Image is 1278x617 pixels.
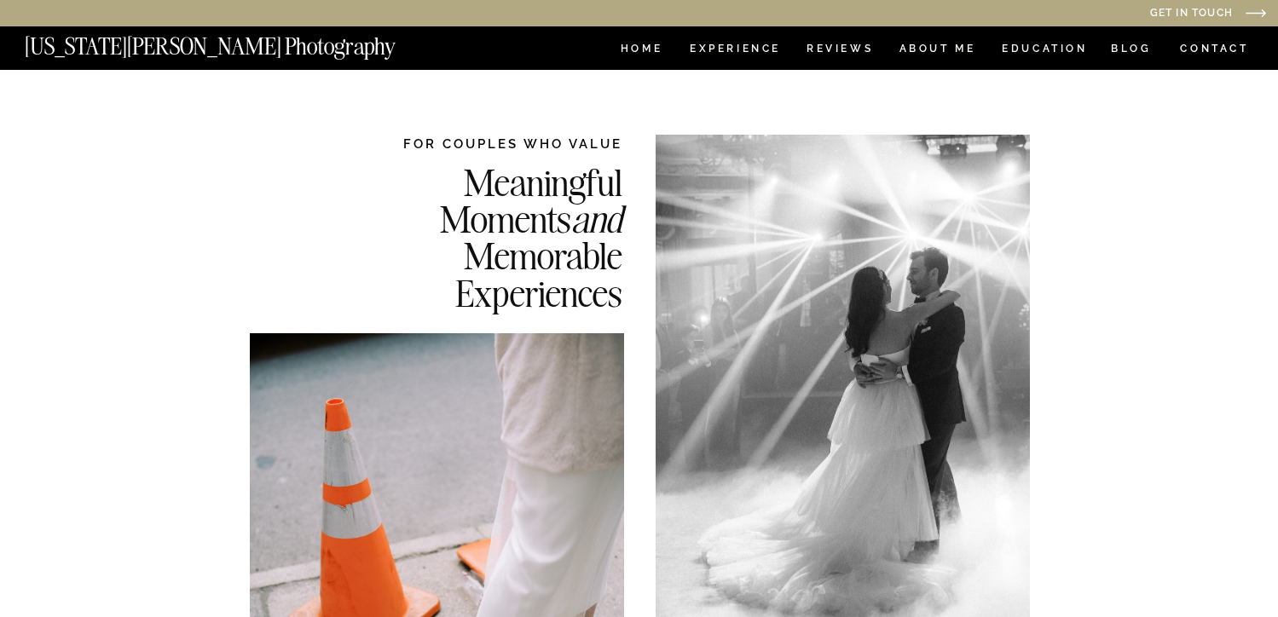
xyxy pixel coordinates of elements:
a: Get in Touch [976,8,1233,20]
i: and [571,195,622,242]
a: BLOG [1111,43,1152,58]
a: HOME [617,43,666,58]
h2: FOR COUPLES WHO VALUE [353,135,622,153]
a: EDUCATION [1000,43,1090,58]
a: [US_STATE][PERSON_NAME] Photography [25,35,453,49]
a: REVIEWS [807,43,870,58]
a: ABOUT ME [899,43,976,58]
a: Experience [690,43,779,58]
a: CONTACT [1179,39,1250,58]
h2: Meaningful Moments Memorable Experiences [353,164,622,309]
